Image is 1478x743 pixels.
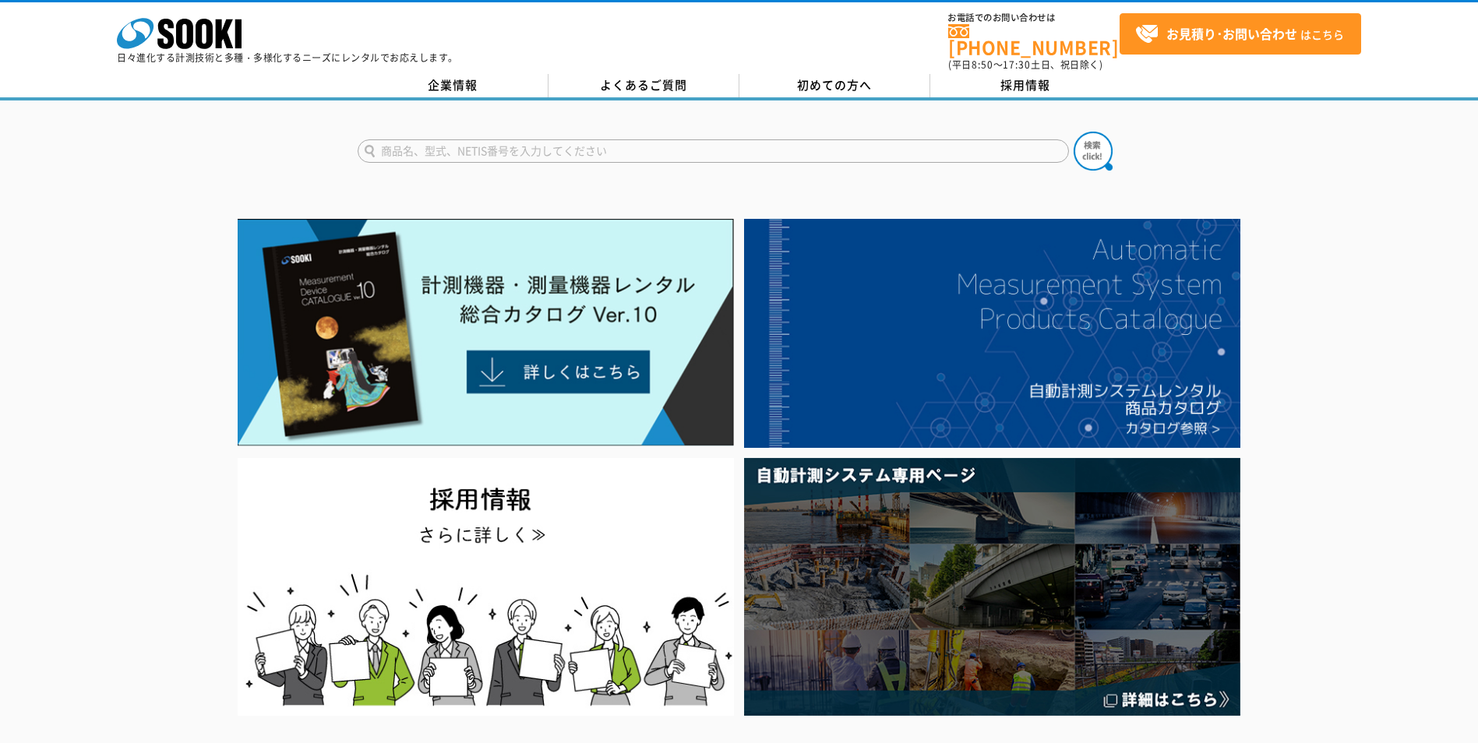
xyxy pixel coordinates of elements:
span: 初めての方へ [797,76,872,93]
img: 自動計測システムカタログ [744,219,1240,448]
span: (平日 ～ 土日、祝日除く) [948,58,1102,72]
span: 8:50 [972,58,993,72]
img: 自動計測システム専用ページ [744,458,1240,716]
a: お見積り･お問い合わせはこちら [1120,13,1361,55]
input: 商品名、型式、NETIS番号を入力してください [358,139,1069,163]
span: 17:30 [1003,58,1031,72]
a: 採用情報 [930,74,1121,97]
p: 日々進化する計測技術と多種・多様化するニーズにレンタルでお応えします。 [117,53,458,62]
span: お電話でのお問い合わせは [948,13,1120,23]
img: btn_search.png [1074,132,1113,171]
a: [PHONE_NUMBER] [948,24,1120,56]
a: 企業情報 [358,74,549,97]
a: よくあるご質問 [549,74,739,97]
span: はこちら [1135,23,1344,46]
img: Catalog Ver10 [238,219,734,446]
strong: お見積り･お問い合わせ [1166,24,1297,43]
a: 初めての方へ [739,74,930,97]
img: SOOKI recruit [238,458,734,716]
